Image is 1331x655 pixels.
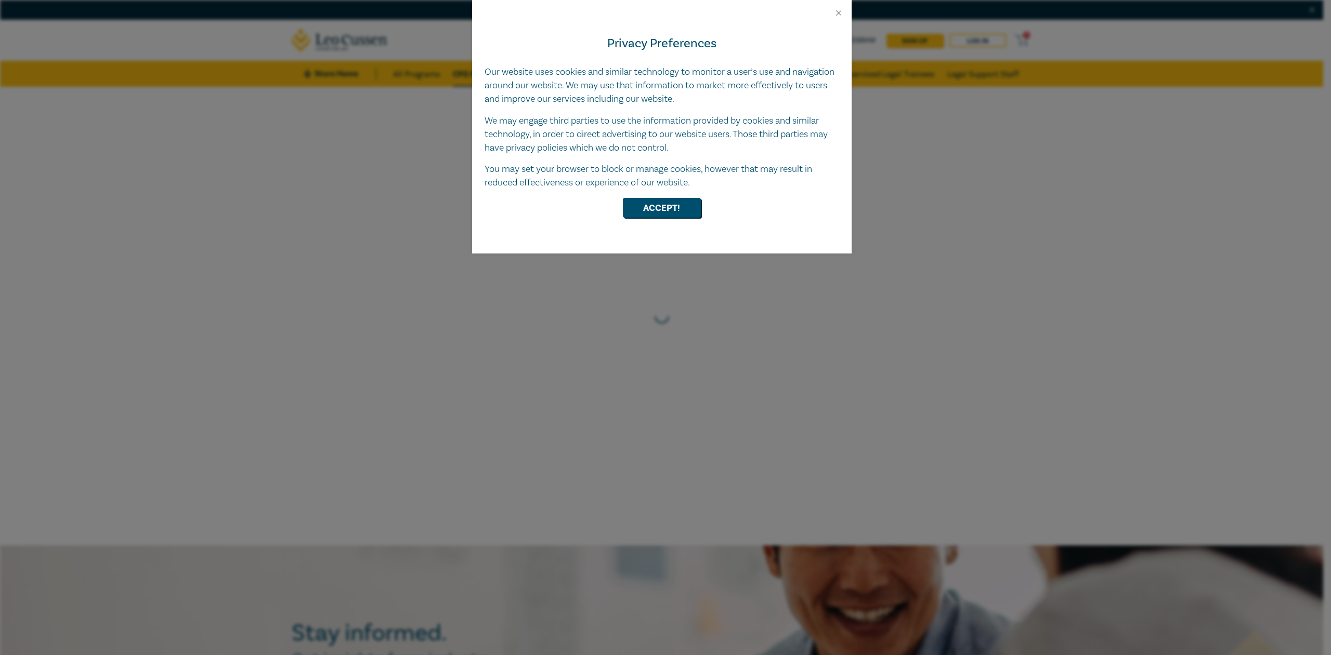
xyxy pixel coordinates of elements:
[485,34,839,53] h4: Privacy Preferences
[485,65,839,106] p: Our website uses cookies and similar technology to monitor a user’s use and navigation around our...
[623,198,701,218] button: Accept!
[834,8,843,18] button: Close
[485,163,839,190] p: You may set your browser to block or manage cookies, however that may result in reduced effective...
[485,114,839,155] p: We may engage third parties to use the information provided by cookies and similar technology, in...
